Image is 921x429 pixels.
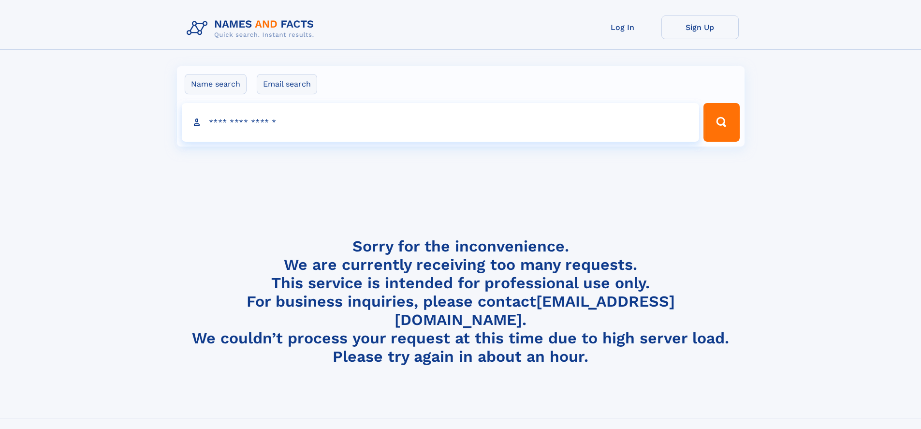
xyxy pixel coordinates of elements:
[703,103,739,142] button: Search Button
[183,15,322,42] img: Logo Names and Facts
[183,237,739,366] h4: Sorry for the inconvenience. We are currently receiving too many requests. This service is intend...
[395,292,675,329] a: [EMAIL_ADDRESS][DOMAIN_NAME]
[182,103,700,142] input: search input
[661,15,739,39] a: Sign Up
[584,15,661,39] a: Log In
[257,74,317,94] label: Email search
[185,74,247,94] label: Name search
